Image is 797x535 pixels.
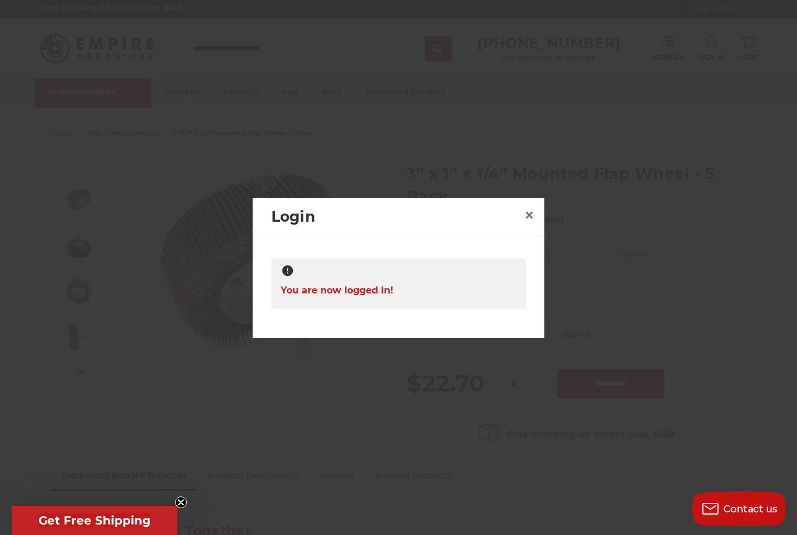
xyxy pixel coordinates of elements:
span: Contact us [723,503,778,515]
h2: Login [271,206,520,228]
button: Close teaser [175,496,187,508]
button: Contact us [692,491,785,526]
span: × [524,204,534,226]
a: Close [520,206,539,225]
span: You are now logged in! [281,279,393,302]
span: Get Free Shipping [39,513,151,527]
div: Get Free ShippingClose teaser [12,506,177,535]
